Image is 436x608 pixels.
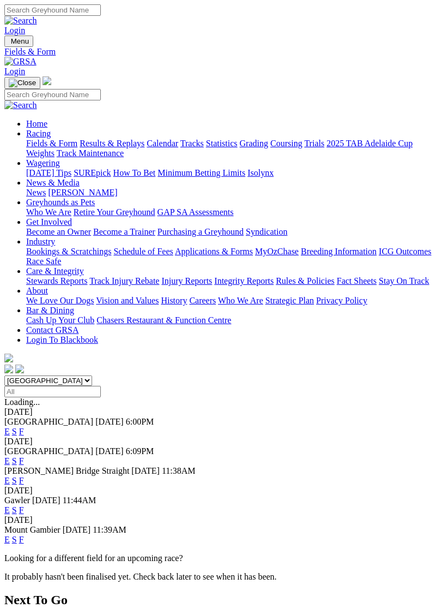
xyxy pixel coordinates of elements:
[26,207,432,217] div: Greyhounds as Pets
[158,207,234,217] a: GAP SA Assessments
[4,496,30,505] span: Gawler
[4,16,37,26] img: Search
[4,35,33,47] button: Toggle navigation
[26,296,432,306] div: About
[4,593,432,607] h2: Next To Go
[4,466,129,475] span: [PERSON_NAME] Bridge Straight
[158,168,245,177] a: Minimum Betting Limits
[180,139,204,148] a: Tracks
[26,227,91,236] a: Become an Owner
[26,335,98,344] a: Login To Blackbook
[26,139,432,158] div: Racing
[9,79,36,87] img: Close
[4,456,10,466] a: E
[126,446,154,456] span: 6:09PM
[89,276,159,285] a: Track Injury Rebate
[26,276,432,286] div: Care & Integrity
[12,476,17,485] a: S
[189,296,216,305] a: Careers
[175,247,253,256] a: Applications & Forms
[4,535,10,544] a: E
[26,247,111,256] a: Bookings & Scratchings
[26,315,432,325] div: Bar & Dining
[57,148,124,158] a: Track Maintenance
[74,207,155,217] a: Retire Your Greyhound
[4,67,25,76] a: Login
[276,276,335,285] a: Rules & Policies
[4,407,432,417] div: [DATE]
[162,466,196,475] span: 11:38AM
[4,437,432,446] div: [DATE]
[4,515,432,525] div: [DATE]
[4,100,37,110] img: Search
[19,505,24,515] a: F
[26,257,61,266] a: Race Safe
[4,57,37,67] img: GRSA
[4,525,60,534] span: Mount Gambier
[26,168,432,178] div: Wagering
[12,427,17,436] a: S
[4,89,101,100] input: Search
[4,417,93,426] span: [GEOGRAPHIC_DATA]
[255,247,299,256] a: MyOzChase
[4,365,13,373] img: facebook.svg
[26,119,47,128] a: Home
[4,77,40,89] button: Toggle navigation
[316,296,367,305] a: Privacy Policy
[4,386,101,397] input: Select date
[326,139,413,148] a: 2025 TAB Adelaide Cup
[19,456,24,466] a: F
[93,525,126,534] span: 11:39AM
[301,247,377,256] a: Breeding Information
[26,315,94,325] a: Cash Up Your Club
[161,296,187,305] a: History
[26,296,94,305] a: We Love Our Dogs
[12,505,17,515] a: S
[26,217,72,226] a: Get Involved
[11,37,29,45] span: Menu
[19,476,24,485] a: F
[4,427,10,436] a: E
[26,247,432,266] div: Industry
[26,207,71,217] a: Who We Are
[96,296,159,305] a: Vision and Values
[337,276,377,285] a: Fact Sheets
[4,505,10,515] a: E
[26,129,51,138] a: Racing
[379,276,429,285] a: Stay On Track
[95,446,124,456] span: [DATE]
[26,266,84,276] a: Care & Integrity
[218,296,263,305] a: Who We Are
[131,466,160,475] span: [DATE]
[4,47,432,57] div: Fields & Form
[63,525,91,534] span: [DATE]
[26,168,71,177] a: [DATE] Tips
[26,306,74,315] a: Bar & Dining
[19,427,24,436] a: F
[26,286,48,295] a: About
[247,168,274,177] a: Isolynx
[80,139,144,148] a: Results & Replays
[4,572,277,581] partial: It probably hasn't been finalised yet. Check back later to see when it has been.
[15,365,24,373] img: twitter.svg
[26,188,432,198] div: News & Media
[126,417,154,426] span: 6:00PM
[26,148,55,158] a: Weights
[4,26,25,35] a: Login
[147,139,178,148] a: Calendar
[26,198,95,207] a: Greyhounds as Pets
[246,227,287,236] a: Syndication
[26,178,80,187] a: News & Media
[26,158,60,168] a: Wagering
[26,139,77,148] a: Fields & Form
[93,227,155,236] a: Become a Trainer
[74,168,111,177] a: SUREpick
[63,496,96,505] span: 11:44AM
[32,496,60,505] span: [DATE]
[113,168,156,177] a: How To Bet
[214,276,274,285] a: Integrity Reports
[12,456,17,466] a: S
[240,139,268,148] a: Grading
[206,139,238,148] a: Statistics
[95,417,124,426] span: [DATE]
